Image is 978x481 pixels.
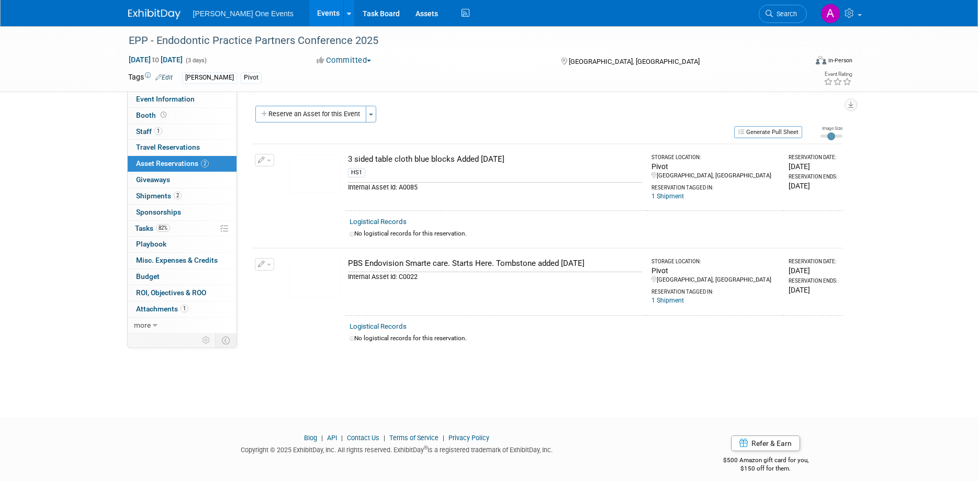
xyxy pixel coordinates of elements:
[651,276,779,284] div: [GEOGRAPHIC_DATA], [GEOGRAPHIC_DATA]
[197,333,216,347] td: Personalize Event Tab Strip
[136,95,195,103] span: Event Information
[136,272,160,281] span: Budget
[182,72,237,83] div: [PERSON_NAME]
[381,434,388,442] span: |
[651,180,779,192] div: Reservation Tagged in:
[651,258,779,265] div: Storage Location:
[348,272,642,282] div: Internal Asset Id: C0022
[319,434,325,442] span: |
[134,321,151,329] span: more
[289,258,341,297] img: View Images
[348,182,642,192] div: Internal Asset Id: A0085
[128,221,237,237] a: Tasks82%
[350,334,838,343] div: No logistical records for this reservation.
[128,318,237,333] a: more
[339,434,345,442] span: |
[789,173,838,181] div: Reservation Ends:
[136,305,188,313] span: Attachments
[136,288,206,297] span: ROI, Objectives & ROO
[789,161,838,172] div: [DATE]
[136,208,181,216] span: Sponsorships
[731,435,800,451] a: Refer & Earn
[135,224,170,232] span: Tasks
[136,256,218,264] span: Misc. Expenses & Credits
[348,168,365,177] div: HS1
[569,58,700,65] span: [GEOGRAPHIC_DATA], [GEOGRAPHIC_DATA]
[154,127,162,135] span: 1
[651,172,779,180] div: [GEOGRAPHIC_DATA], [GEOGRAPHIC_DATA]
[789,181,838,191] div: [DATE]
[745,54,853,70] div: Event Format
[136,159,209,167] span: Asset Reservations
[347,434,379,442] a: Contact Us
[128,156,237,172] a: Asset Reservations2
[128,285,237,301] a: ROI, Objectives & ROO
[820,125,842,131] div: Image Size
[136,175,170,184] span: Giveaways
[824,72,852,77] div: Event Rating
[348,154,642,165] div: 3 sided table cloth blue blocks Added [DATE]
[136,192,182,200] span: Shipments
[651,161,779,172] div: Pivot
[128,237,237,252] a: Playbook
[773,10,797,18] span: Search
[128,188,237,204] a: Shipments2
[128,269,237,285] a: Budget
[156,224,170,232] span: 82%
[128,140,237,155] a: Travel Reservations
[128,92,237,107] a: Event Information
[789,285,838,295] div: [DATE]
[759,5,807,23] a: Search
[789,154,838,161] div: Reservation Date:
[128,172,237,188] a: Giveaways
[389,434,439,442] a: Terms of Service
[128,72,173,84] td: Tags
[440,434,447,442] span: |
[304,434,317,442] a: Blog
[241,72,262,83] div: Pivot
[128,124,237,140] a: Staff1
[128,301,237,317] a: Attachments1
[828,57,852,64] div: In-Person
[820,4,840,24] img: Amanda Bartschi
[816,56,826,64] img: Format-Inperson.png
[350,218,407,226] a: Logistical Records
[128,55,183,64] span: [DATE] [DATE]
[651,193,684,200] a: 1 Shipment
[185,57,207,64] span: (3 days)
[128,253,237,269] a: Misc. Expenses & Credits
[125,31,791,50] div: EPP - Endodontic Practice Partners Conference 2025
[193,9,294,18] span: [PERSON_NAME] One Events
[136,111,168,119] span: Booth
[255,106,366,122] button: Reserve an Asset for this Event
[789,258,838,265] div: Reservation Date:
[181,305,188,312] span: 1
[136,127,162,136] span: Staff
[128,205,237,220] a: Sponsorships
[215,333,237,347] td: Toggle Event Tabs
[651,297,684,304] a: 1 Shipment
[159,111,168,119] span: Booth not reserved yet
[651,265,779,276] div: Pivot
[681,449,850,473] div: $500 Amazon gift card for you,
[128,108,237,124] a: Booth
[681,464,850,473] div: $150 off for them.
[651,154,779,161] div: Storage Location:
[350,322,407,330] a: Logistical Records
[136,240,166,248] span: Playbook
[789,277,838,285] div: Reservation Ends:
[155,74,173,81] a: Edit
[348,258,642,269] div: PBS Endovision Smarte care. Starts Here. Tombstone added [DATE]
[128,9,181,19] img: ExhibitDay
[448,434,489,442] a: Privacy Policy
[289,154,341,193] img: View Images
[128,443,666,455] div: Copyright © 2025 ExhibitDay, Inc. All rights reserved. ExhibitDay is a registered trademark of Ex...
[201,160,209,167] span: 2
[136,143,200,151] span: Travel Reservations
[734,126,802,138] button: Generate Pull Sheet
[651,284,779,296] div: Reservation Tagged in:
[313,55,375,66] button: Committed
[789,265,838,276] div: [DATE]
[350,229,838,238] div: No logistical records for this reservation.
[151,55,161,64] span: to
